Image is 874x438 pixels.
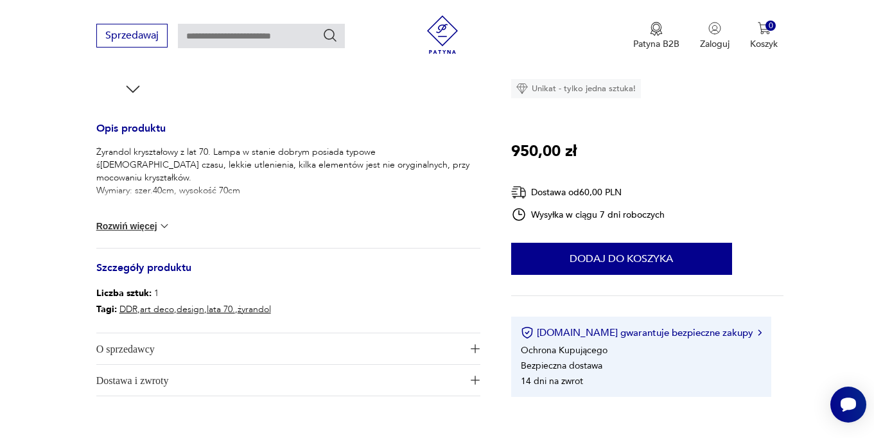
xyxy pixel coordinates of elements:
[96,333,480,364] button: Ikona plusaO sprzedawcy
[96,264,480,285] h3: Szczegóły produktu
[96,303,117,315] b: Tagi:
[750,38,778,50] p: Koszyk
[119,303,137,315] a: DDR
[96,365,480,396] button: Ikona plusaDostawa i zwroty
[511,79,641,98] div: Unikat - tylko jedna sztuka!
[516,83,528,94] img: Ikona diamentu
[521,344,607,356] li: Ochrona Kupującego
[521,326,762,339] button: [DOMAIN_NAME] gwarantuje bezpieczne zakupy
[177,303,204,315] a: design
[96,32,168,41] a: Sprzedawaj
[511,184,527,200] img: Ikona dostawy
[700,38,730,50] p: Zaloguj
[158,220,171,232] img: chevron down
[238,303,271,315] a: żyrandol
[633,22,679,50] button: Patyna B2B
[750,22,778,50] button: 0Koszyk
[511,139,577,164] p: 950,00 zł
[96,220,171,232] button: Rozwiń więcej
[650,22,663,36] img: Ikona medalu
[511,207,665,222] div: Wysyłka w ciągu 7 dni roboczych
[511,243,732,275] button: Dodaj do koszyka
[96,365,463,396] span: Dostawa i zwroty
[96,301,271,317] p: , , , ,
[633,22,679,50] a: Ikona medaluPatyna B2B
[758,22,771,35] img: Ikona koszyka
[140,303,174,315] a: art deco
[423,15,462,54] img: Patyna - sklep z meblami i dekoracjami vintage
[96,287,152,299] b: Liczba sztuk:
[207,303,235,315] a: lata 70.
[758,329,762,336] img: Ikona strzałki w prawo
[830,387,866,423] iframe: Smartsupp widget button
[765,21,776,31] div: 0
[96,146,480,197] p: Żyrandol kryształowy z lat 70. Lampa w stanie dobrym posiada typowe ś[DEMOGRAPHIC_DATA] czasu, le...
[521,374,583,387] li: 14 dni na zwrot
[471,344,480,353] img: Ikona plusa
[96,125,480,146] h3: Opis produktu
[700,22,730,50] button: Zaloguj
[633,38,679,50] p: Patyna B2B
[96,24,168,48] button: Sprzedawaj
[322,28,338,43] button: Szukaj
[708,22,721,35] img: Ikonka użytkownika
[511,184,665,200] div: Dostawa od 60,00 PLN
[521,359,602,371] li: Bezpieczna dostawa
[96,333,463,364] span: O sprzedawcy
[471,376,480,385] img: Ikona plusa
[521,326,534,339] img: Ikona certyfikatu
[96,285,271,301] p: 1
